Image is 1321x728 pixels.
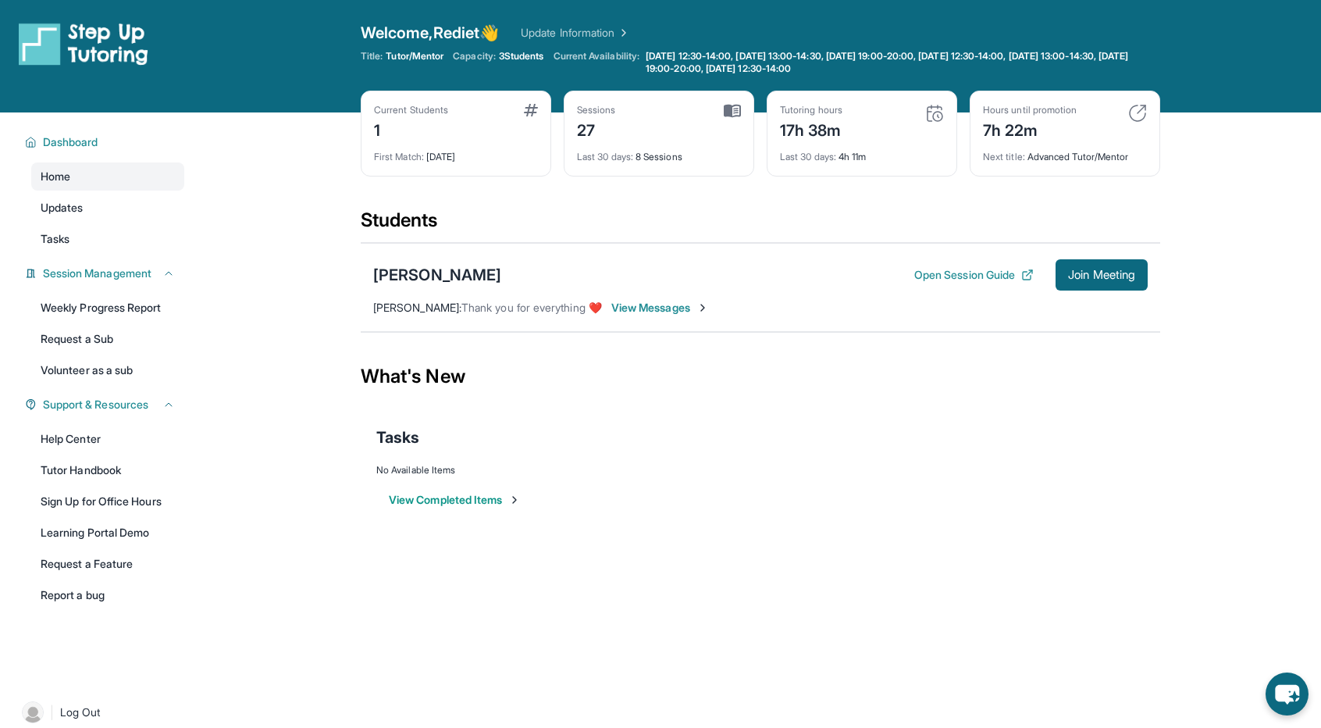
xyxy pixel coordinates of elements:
span: Next title : [983,151,1025,162]
div: 17h 38m [780,116,842,141]
img: Chevron Right [614,25,630,41]
a: Sign Up for Office Hours [31,487,184,516]
button: Session Management [37,266,175,281]
button: chat-button [1266,673,1309,716]
div: [PERSON_NAME] [373,264,501,286]
div: Current Students [374,104,448,116]
span: Thank you for everything ❤️ [461,301,602,314]
img: Chevron-Right [696,302,709,314]
button: View Completed Items [389,492,521,508]
button: Support & Resources [37,397,175,412]
span: Tasks [376,426,419,448]
a: Tutor Handbook [31,456,184,484]
span: Welcome, Rediet 👋 [361,22,499,44]
span: | [50,703,54,722]
div: [DATE] [374,141,538,163]
span: Session Management [43,266,151,281]
a: Request a Feature [31,550,184,578]
a: Help Center [31,425,184,453]
img: user-img [22,701,44,723]
span: Support & Resources [43,397,148,412]
span: Last 30 days : [780,151,836,162]
button: Open Session Guide [914,267,1034,283]
span: Tutor/Mentor [386,50,443,62]
div: Students [361,208,1160,242]
div: No Available Items [376,464,1145,476]
div: What's New [361,342,1160,411]
a: Learning Portal Demo [31,519,184,547]
img: logo [19,22,148,66]
a: Request a Sub [31,325,184,353]
a: Tasks [31,225,184,253]
div: Sessions [577,104,616,116]
span: Title: [361,50,383,62]
div: Advanced Tutor/Mentor [983,141,1147,163]
span: Current Availability: [554,50,639,75]
span: [PERSON_NAME] : [373,301,461,314]
span: [DATE] 12:30-14:00, [DATE] 13:00-14:30, [DATE] 19:00-20:00, [DATE] 12:30-14:00, [DATE] 13:00-14:3... [646,50,1157,75]
a: Home [31,162,184,191]
span: Updates [41,200,84,216]
div: 7h 22m [983,116,1077,141]
span: Home [41,169,70,184]
img: card [1128,104,1147,123]
img: card [524,104,538,116]
div: 4h 11m [780,141,944,163]
div: Tutoring hours [780,104,842,116]
a: Report a bug [31,581,184,609]
span: Last 30 days : [577,151,633,162]
span: First Match : [374,151,424,162]
div: 1 [374,116,448,141]
a: Update Information [521,25,630,41]
a: Updates [31,194,184,222]
button: Dashboard [37,134,175,150]
div: Hours until promotion [983,104,1077,116]
img: card [925,104,944,123]
button: Join Meeting [1056,259,1148,291]
span: View Messages [611,300,709,316]
div: 8 Sessions [577,141,741,163]
div: 27 [577,116,616,141]
span: Capacity: [453,50,496,62]
span: 3 Students [499,50,544,62]
span: Join Meeting [1068,270,1135,280]
img: card [724,104,741,118]
a: Volunteer as a sub [31,356,184,384]
span: Dashboard [43,134,98,150]
span: Log Out [60,705,101,720]
a: [DATE] 12:30-14:00, [DATE] 13:00-14:30, [DATE] 19:00-20:00, [DATE] 12:30-14:00, [DATE] 13:00-14:3... [643,50,1160,75]
a: Weekly Progress Report [31,294,184,322]
span: Tasks [41,231,69,247]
